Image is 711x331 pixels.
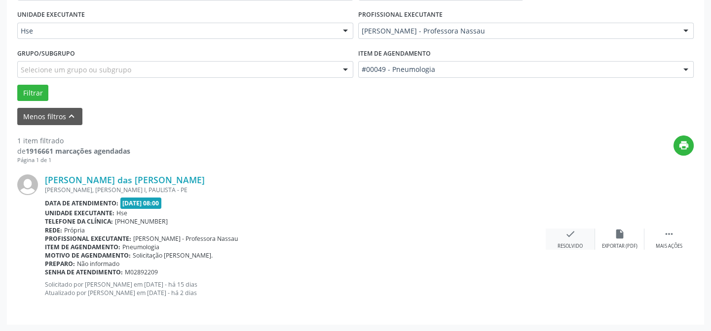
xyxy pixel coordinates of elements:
div: Mais ações [656,243,682,250]
b: Data de atendimento: [45,199,118,207]
i: check [565,229,576,239]
label: UNIDADE EXECUTANTE [17,7,85,23]
span: Pneumologia [122,243,159,251]
strong: 1916661 marcações agendadas [26,146,130,156]
div: Exportar (PDF) [602,243,637,250]
span: Hse [21,26,333,36]
label: PROFISSIONAL EXECUTANTE [358,7,443,23]
span: Solicitação [PERSON_NAME]. [133,251,213,260]
span: Selecione um grupo ou subgrupo [21,65,131,75]
span: #00049 - Pneumologia [362,65,674,74]
b: Telefone da clínica: [45,217,113,226]
b: Preparo: [45,260,75,268]
button: print [674,135,694,156]
i: print [678,140,689,151]
span: Hse [116,209,127,217]
b: Senha de atendimento: [45,268,123,276]
b: Profissional executante: [45,234,131,243]
i: keyboard_arrow_up [66,111,77,122]
p: Solicitado por [PERSON_NAME] em [DATE] - há 15 dias Atualizado por [PERSON_NAME] em [DATE] - há 2... [45,280,546,297]
i: insert_drive_file [614,229,625,239]
span: Não informado [77,260,119,268]
div: Página 1 de 1 [17,156,130,165]
a: [PERSON_NAME] das [PERSON_NAME] [45,174,205,185]
button: Filtrar [17,85,48,101]
b: Unidade executante: [45,209,114,217]
img: img [17,174,38,195]
label: Item de agendamento [358,46,431,61]
button: Menos filtroskeyboard_arrow_up [17,108,82,125]
i:  [664,229,674,239]
b: Motivo de agendamento: [45,251,131,260]
span: Própria [64,226,85,234]
div: Resolvido [558,243,583,250]
b: Rede: [45,226,62,234]
div: [PERSON_NAME], [PERSON_NAME] I, PAULISTA - PE [45,186,546,194]
span: [PERSON_NAME] - Professora Nassau [133,234,238,243]
span: M02892209 [125,268,158,276]
div: 1 item filtrado [17,135,130,146]
span: [PERSON_NAME] - Professora Nassau [362,26,674,36]
span: [PHONE_NUMBER] [115,217,168,226]
span: [DATE] 08:00 [120,198,162,209]
div: de [17,146,130,156]
label: Grupo/Subgrupo [17,46,75,61]
b: Item de agendamento: [45,243,120,251]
